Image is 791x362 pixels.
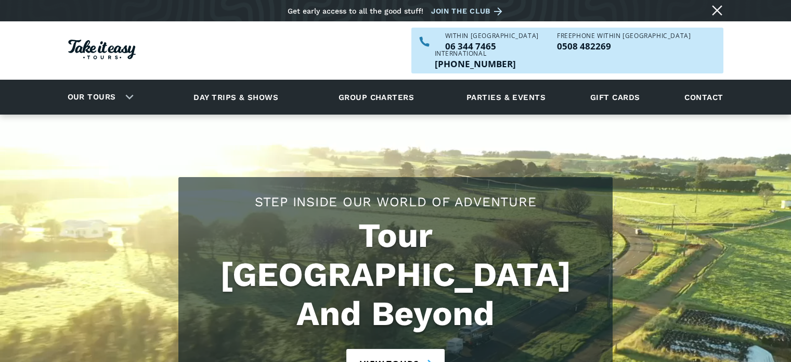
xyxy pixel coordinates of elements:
[585,83,645,111] a: Gift cards
[431,5,506,18] a: Join the club
[557,33,691,39] div: Freephone WITHIN [GEOGRAPHIC_DATA]
[435,59,516,68] p: [PHONE_NUMBER]
[60,85,124,109] a: Our tours
[445,33,539,39] div: WITHIN [GEOGRAPHIC_DATA]
[709,2,725,19] a: Close message
[326,83,427,111] a: Group charters
[445,42,539,51] a: Call us within NZ on 063447465
[68,40,136,59] img: Take it easy Tours logo
[68,34,136,67] a: Homepage
[435,59,516,68] a: Call us outside of NZ on +6463447465
[557,42,691,51] a: Call us freephone within NZ on 0508482269
[435,51,516,57] div: International
[189,216,602,333] h1: Tour [GEOGRAPHIC_DATA] And Beyond
[288,7,423,15] div: Get early access to all the good stuff!
[679,83,728,111] a: Contact
[180,83,291,111] a: Day trips & shows
[557,42,691,51] p: 0508 482269
[55,83,142,111] div: Our tours
[461,83,551,111] a: Parties & events
[445,42,539,51] p: 06 344 7465
[189,193,602,211] h2: Step Inside Our World Of Adventure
